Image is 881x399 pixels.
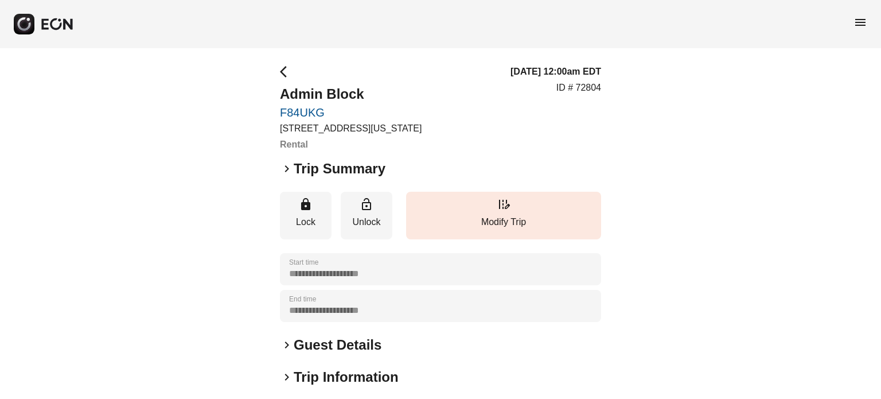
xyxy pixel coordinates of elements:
[510,65,601,79] h3: [DATE] 12:00am EDT
[497,197,510,211] span: edit_road
[280,122,422,135] p: [STREET_ADDRESS][US_STATE]
[280,162,294,176] span: keyboard_arrow_right
[294,336,381,354] h2: Guest Details
[280,338,294,352] span: keyboard_arrow_right
[280,106,422,119] a: F84UKG
[280,138,422,152] h3: Rental
[853,16,867,29] span: menu
[341,192,392,239] button: Unlock
[294,368,399,386] h2: Trip Information
[280,85,422,103] h2: Admin Block
[412,215,595,229] p: Modify Trip
[280,370,294,384] span: keyboard_arrow_right
[299,197,313,211] span: lock
[286,215,326,229] p: Lock
[556,81,601,95] p: ID # 72804
[346,215,387,229] p: Unlock
[280,192,332,239] button: Lock
[294,160,385,178] h2: Trip Summary
[360,197,373,211] span: lock_open
[406,192,601,239] button: Modify Trip
[280,65,294,79] span: arrow_back_ios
